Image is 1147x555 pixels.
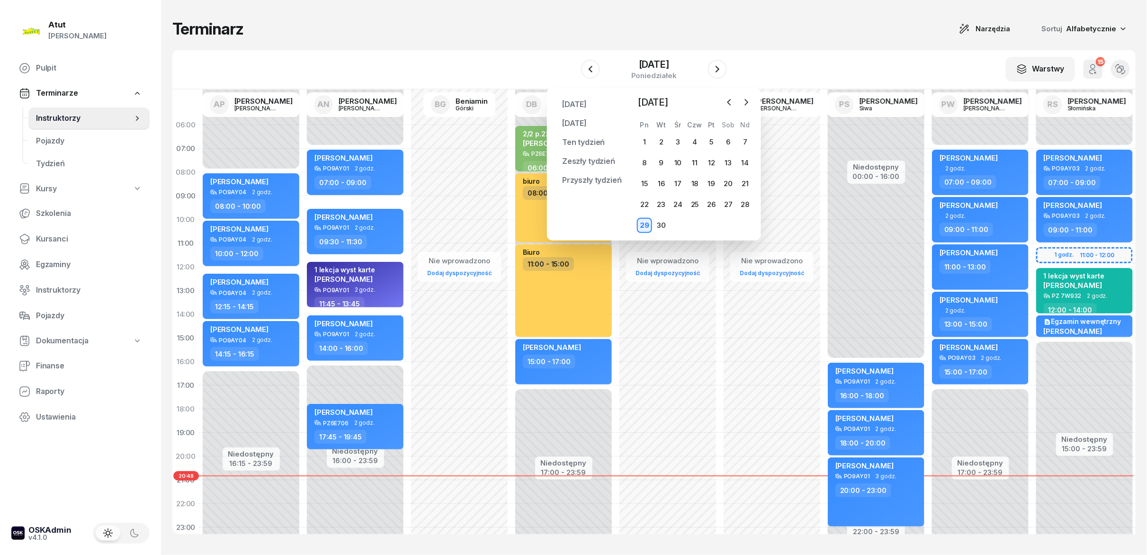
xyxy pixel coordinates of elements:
[1044,201,1102,210] span: [PERSON_NAME]
[1068,105,1113,111] div: Słomińska
[11,355,150,377] a: Finanse
[687,121,703,129] div: Czw
[876,378,896,385] span: 2 godz.
[958,459,1004,466] div: Niedostępny
[671,134,686,150] div: 3
[721,134,736,150] div: 6
[323,165,349,171] div: PO9AY01
[636,121,653,129] div: Pn
[172,303,199,326] div: 14:00
[738,197,753,212] div: 28
[1085,165,1106,172] span: 2 godz.
[172,492,199,516] div: 22:00
[844,426,870,432] div: PO9AY01
[11,279,150,302] a: Instruktorzy
[940,295,998,304] span: [PERSON_NAME]
[721,155,736,170] div: 13
[28,152,150,175] a: Tydzień
[835,436,890,450] div: 18:00 - 20:00
[28,534,72,541] div: v4.1.0
[219,236,246,242] div: PO9AY04
[844,378,870,385] div: PO9AY01
[1062,443,1108,453] div: 15:00 - 23:59
[11,178,150,200] a: Kursy
[653,121,670,129] div: Wt
[940,248,998,257] span: [PERSON_NAME]
[523,177,540,185] div: biuro
[958,466,1004,476] div: 17:00 - 23:59
[11,228,150,251] a: Kursanci
[940,153,998,162] span: [PERSON_NAME]
[423,268,495,278] a: Dodaj dyspozycyjność
[523,343,581,352] span: [PERSON_NAME]
[306,92,404,117] a: AN[PERSON_NAME][PERSON_NAME]
[36,135,142,147] span: Pojazdy
[721,197,736,212] div: 27
[36,158,142,170] span: Tydzień
[637,155,652,170] div: 8
[835,367,894,376] span: [PERSON_NAME]
[48,21,107,29] div: Atut
[940,365,992,379] div: 15:00 - 17:00
[355,224,375,231] span: 2 godz.
[1052,293,1082,299] div: PZ 7W932
[252,289,272,296] span: 2 godz.
[314,297,365,311] div: 11:45 - 13:45
[654,197,669,212] div: 23
[526,100,537,108] span: DB
[172,421,199,445] div: 19:00
[11,330,150,352] a: Dokumentacja
[252,337,272,343] span: 2 godz.
[314,235,367,249] div: 09:30 - 11:30
[720,121,736,129] div: Sob
[515,92,613,117] a: DB[PERSON_NAME][PERSON_NAME]
[210,247,263,260] div: 10:00 - 12:00
[555,171,629,190] a: Przyszły tydzień
[228,457,274,467] div: 16:15 - 23:59
[1044,153,1102,162] span: [PERSON_NAME]
[36,112,133,125] span: Instruktorzy
[210,177,269,186] span: [PERSON_NAME]
[737,121,753,129] div: Nd
[736,268,808,278] a: Dodaj dyspozycyjność
[704,197,719,212] div: 26
[11,202,150,225] a: Szkolenia
[738,155,753,170] div: 14
[210,325,269,334] span: [PERSON_NAME]
[11,304,150,327] a: Pojazdy
[654,218,669,233] div: 30
[1066,24,1117,33] span: Alfabetycznie
[755,98,814,105] div: [PERSON_NAME]
[523,186,576,200] div: 08:00 - 11:00
[219,290,246,296] div: PO9AY04
[541,457,587,478] button: Niedostępny17:00 - 23:59
[523,161,580,175] div: 06:00 - 08:00
[252,189,272,196] span: 2 godz.
[36,62,142,74] span: Pulpit
[36,360,142,372] span: Finanse
[1031,19,1136,39] button: Sortuj Alfabetycznie
[1084,337,1104,343] span: 1 godz.
[703,121,720,129] div: Pt
[323,224,349,231] div: PO9AY01
[1044,327,1102,336] span: [PERSON_NAME]
[210,300,259,313] div: 12:15 - 14:15
[687,155,702,170] div: 11
[1048,100,1058,108] span: RS
[948,355,976,361] div: PO9AY03
[214,100,225,108] span: AP
[423,92,495,117] a: BGBeniaminGórski
[172,279,199,303] div: 13:00
[1052,213,1080,219] div: PO9AY03
[981,355,1002,361] span: 2 godz.
[704,134,719,150] div: 5
[876,473,896,480] span: 3 godz.
[1044,223,1097,237] div: 09:00 - 11:00
[210,199,266,213] div: 08:00 - 10:00
[827,92,925,117] a: PS[PERSON_NAME]Siwa
[835,389,889,403] div: 16:00 - 18:00
[172,374,199,397] div: 17:00
[11,406,150,429] a: Ustawienia
[219,337,246,343] div: PO9AY04
[976,23,1011,35] span: Narzędzia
